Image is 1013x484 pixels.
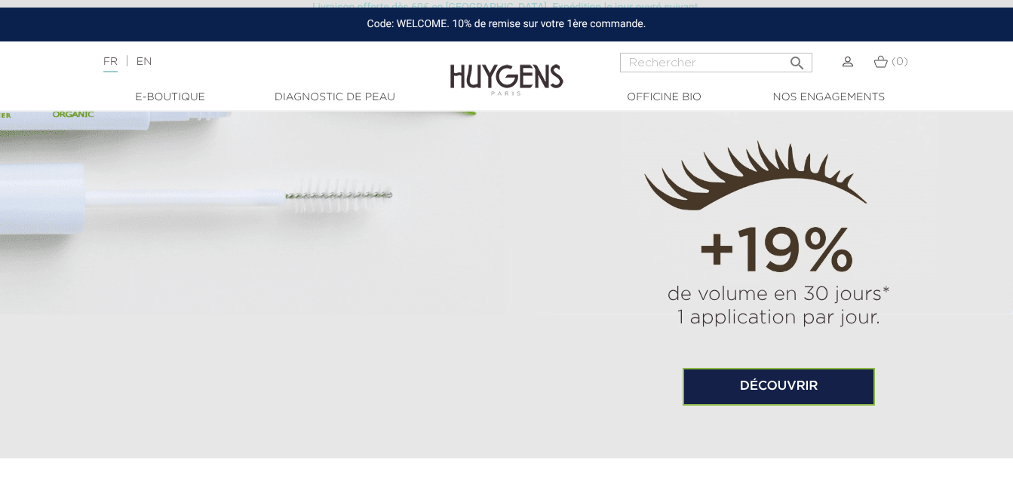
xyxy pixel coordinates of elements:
p: de volume en 30 jours* 1 application par jour. [622,283,937,330]
a: E-Boutique [95,90,246,106]
img: Huygens [450,40,563,98]
a: EN [137,57,152,67]
a: Découvrir [683,368,875,406]
a: Nos engagements [754,90,904,106]
input: Rechercher [620,53,812,72]
div: | [96,53,411,71]
a: Diagnostic de peau [259,90,410,106]
i:  [788,50,806,68]
a: FR [103,57,118,72]
span: (0) [892,57,908,67]
button:  [784,48,811,69]
a: Officine Bio [589,90,740,106]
